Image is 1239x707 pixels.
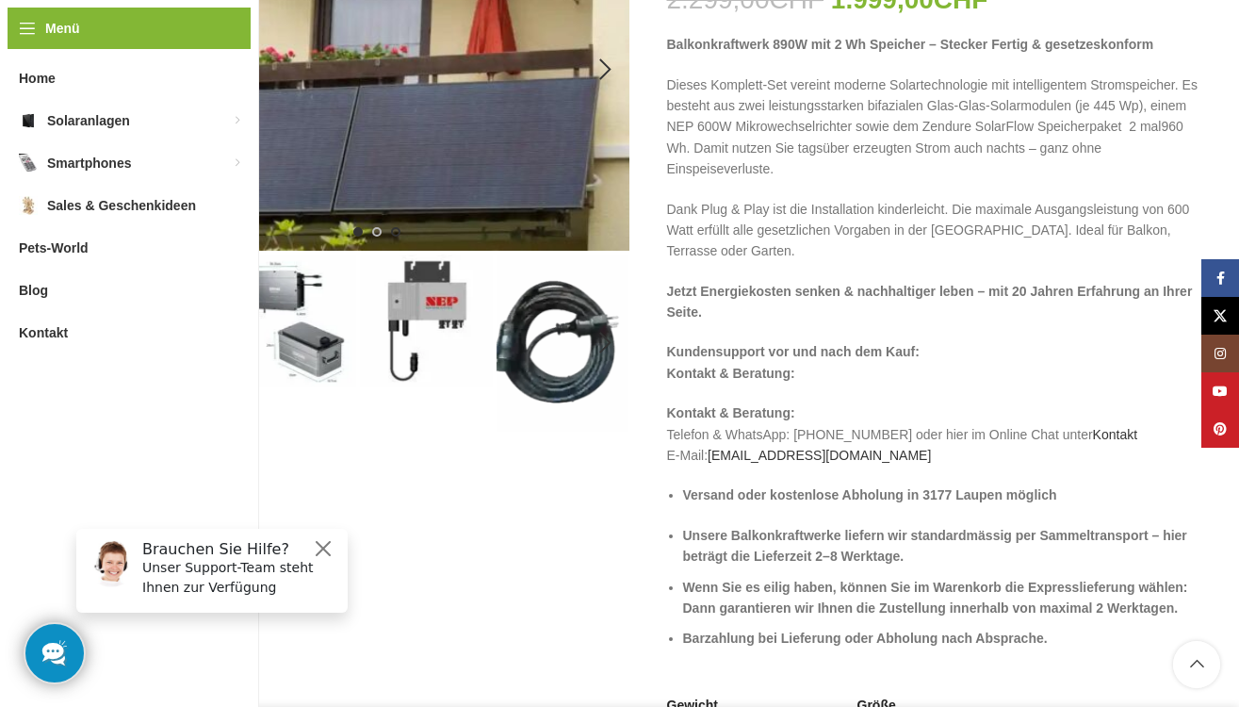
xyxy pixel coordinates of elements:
img: Sales & Geschenkideen [19,196,38,215]
h6: Brauchen Sie Hilfe? [81,26,275,44]
div: 2 / 6 [221,255,358,387]
img: Balkonkraftwerk 890 W mit 2kwh Zendure Batteriespeicher – Bild 4 [497,255,629,432]
a: Scroll to top button [1173,641,1220,688]
button: Close [251,24,273,46]
img: Smartphones [19,154,38,173]
a: YouTube Social Link [1201,372,1239,410]
strong: Jetzt Energiekosten senken & nachhaltiger leben – mit 20 Jahren Erfahrung an Ihrer Seite. [667,284,1193,320]
span: Blog [19,273,48,307]
span: Sales & Geschenkideen [47,189,196,222]
strong: Kontakt & Beratung: [667,366,795,381]
strong: Versand oder kostenlose Abholung in 3177 Laupen möglich [683,487,1057,502]
strong: Barzahlung bei Lieferung oder Abholung nach Absprache. [683,631,1048,646]
li: Go to slide 2 [372,227,382,237]
a: X Social Link [1201,297,1239,335]
img: Balkonkraftwerk 890 W mit 2kwh Zendure Batteriespeicher – Bild 2 [223,255,356,387]
span: Solaranlagen [47,104,130,138]
strong: Kundensupport vor und nach dem Kauf: [667,344,920,359]
p: Unser Support-Team steht Ihnen zur Verfügung [81,44,275,84]
div: 3 / 6 [358,255,495,387]
img: Customer service [26,26,73,74]
a: Kontakt [1093,427,1137,442]
span: Pets-World [19,231,89,265]
a: Pinterest Social Link [1201,410,1239,448]
a: Instagram Social Link [1201,335,1239,372]
img: Solaranlagen [19,111,38,130]
div: Next slide [582,320,629,367]
strong: Kontakt & Beratung: [667,405,795,420]
li: Go to slide 1 [353,227,363,237]
p: Dieses Komplett-Set vereint moderne Solartechnologie mit intelligentem Stromspeicher. Es besteht ... [667,74,1210,180]
a: Facebook Social Link [1201,259,1239,297]
p: Telefon & WhatsApp: [PHONE_NUMBER] oder hier im Online Chat unter E-Mail: [667,403,1210,466]
span: Home [19,61,56,95]
a: [EMAIL_ADDRESS][DOMAIN_NAME] [708,448,931,463]
img: Nep600 Wechselrichter [360,255,493,387]
div: 4 / 6 [495,255,631,432]
strong: Unsere Balkonkraftwerke liefern wir standardmässig per Sammeltransport – hier beträgt die Lieferz... [683,528,1187,564]
li: Go to slide 3 [391,227,400,237]
span: Kontakt [19,316,68,350]
span: Smartphones [47,146,131,180]
p: Dank Plug & Play ist die Installation kinderleicht. Die maximale Ausgangsleistung von 600 Watt er... [667,199,1210,262]
div: Next slide [582,46,629,93]
span: Menü [45,18,80,39]
strong: Wenn Sie es eilig haben, können Sie im Warenkorb die Expresslieferung wählen: Dann garantieren wi... [683,580,1188,616]
strong: Balkonkraftwerk 890W mit 2 Wh Speicher – Stecker Fertig & gesetzeskonform [667,37,1154,52]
